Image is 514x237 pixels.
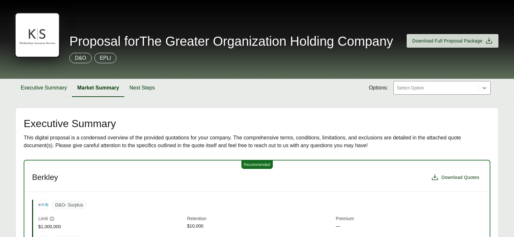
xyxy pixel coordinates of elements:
[24,134,490,149] div: This digital proposal is a condensed overview of the provided quotations for your company. The co...
[38,215,48,222] span: Limit
[187,215,333,223] span: Retention
[75,54,86,62] p: D&O
[336,215,482,223] span: Premium
[38,223,185,230] span: $1,000,000
[39,200,48,210] img: Berkley Select
[16,79,72,97] button: Executive Summary
[187,223,333,230] span: $10,000
[412,38,483,44] span: Download Full Proposal Package
[336,223,482,230] span: —
[24,118,490,129] h2: Executive Summary
[369,84,388,92] span: Options:
[72,79,124,97] button: Market Summary
[124,79,160,97] button: Next Steps
[32,172,58,182] h3: Berkley
[428,171,482,184] button: Download Quotes
[441,174,479,181] span: Download Quotes
[51,200,87,210] span: D&O - Surplus
[69,35,393,48] span: Proposal for The Greater Organization Holding Company
[407,34,498,48] button: Download Full Proposal Package
[100,54,111,62] p: EPLI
